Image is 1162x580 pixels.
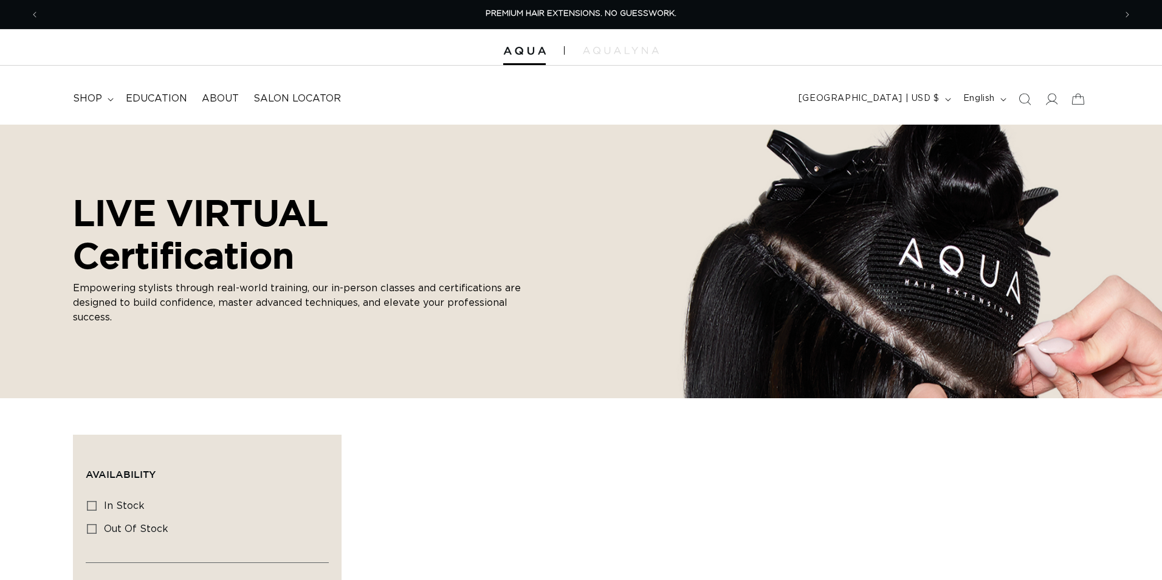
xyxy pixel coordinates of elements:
[1114,3,1141,26] button: Next announcement
[791,88,956,111] button: [GEOGRAPHIC_DATA] | USD $
[963,92,995,105] span: English
[73,281,535,325] p: Empowering stylists through real-world training, our in-person classes and certifications are des...
[104,524,168,534] span: Out of stock
[86,447,329,491] summary: Availability (0 selected)
[126,92,187,105] span: Education
[486,10,676,18] span: PREMIUM HAIR EXTENSIONS. NO GUESSWORK.
[583,47,659,54] img: aqualyna.com
[194,85,246,112] a: About
[119,85,194,112] a: Education
[253,92,341,105] span: Salon Locator
[956,88,1011,111] button: English
[1011,86,1038,112] summary: Search
[66,85,119,112] summary: shop
[246,85,348,112] a: Salon Locator
[21,3,48,26] button: Previous announcement
[503,47,546,55] img: Aqua Hair Extensions
[73,92,102,105] span: shop
[73,192,535,276] h2: LIVE VIRTUAL Certification
[799,92,940,105] span: [GEOGRAPHIC_DATA] | USD $
[86,469,156,480] span: Availability
[202,92,239,105] span: About
[104,501,145,511] span: In stock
